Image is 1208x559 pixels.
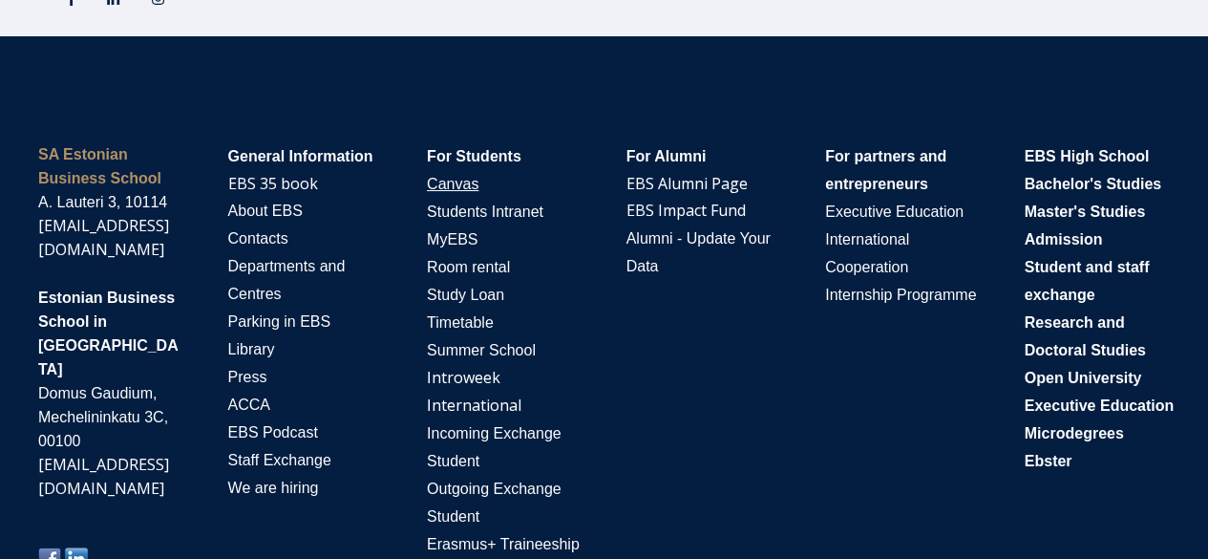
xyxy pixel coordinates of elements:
[228,313,331,330] span: Parking in EBS
[626,148,707,164] span: For Alumni
[825,204,964,220] span: Executive Education
[228,397,270,413] span: ACCA
[1025,367,1142,388] a: Open University
[1025,176,1161,192] span: Bachelor's Studies
[1025,314,1146,358] span: Research and Doctoral Studies
[228,366,267,387] a: Press
[1025,398,1175,414] span: Executive Education
[427,478,562,527] a: Outgoing Exchange Student
[228,341,275,357] span: Library
[1025,425,1124,441] span: Microdegrees
[228,477,319,498] a: We are hiring
[1025,422,1124,443] a: Microdegrees
[427,259,510,275] span: Room rental
[427,204,543,220] span: Students Intranet
[38,215,169,260] a: [EMAIL_ADDRESS][DOMAIN_NAME]
[1025,450,1072,471] a: Ebster
[1025,201,1146,222] a: Master's Studies
[427,176,478,192] a: Canvas
[626,227,771,276] a: Alumni - Update Your Data
[825,201,964,222] a: Executive Education
[626,173,748,194] a: EBS Alumni Page
[427,398,520,414] span: I
[228,227,288,248] a: Contacts
[228,200,303,221] a: About EBS
[1025,204,1146,220] span: Master's Studies
[1025,259,1150,303] span: Student and staff exchange
[626,230,771,274] span: Alumni - Update Your Data
[427,284,504,305] a: Study Loan
[1025,370,1142,386] span: Open University
[427,228,477,249] a: MyEBS
[427,148,521,164] span: For Students
[1025,453,1072,469] span: Ebster
[427,536,580,552] span: Erasmus+ Traineeship
[1025,173,1161,194] a: Bachelor's Studies
[427,201,543,222] a: Students Intranet
[427,256,510,277] a: Room rental
[1025,145,1150,166] a: EBS High School
[427,533,580,554] a: Erasmus+ Traineeship
[228,394,270,415] a: ACCA
[38,385,168,449] span: Domus Gaudium, Mechelininkatu 3C, 00100
[431,395,520,416] a: nternational
[228,424,318,441] span: EBS Podcast
[228,369,267,385] span: Press
[427,370,499,386] span: I
[825,148,946,192] span: For partners and entrepreneurs
[825,287,976,303] span: Internship Programme
[427,481,562,525] span: Outgoing Exchange Student
[427,425,562,469] span: Incoming Exchange Student
[228,258,346,302] span: Departments and Centres
[431,367,499,388] a: ntroweek
[38,146,161,186] strong: SA Estonian Business School
[38,194,167,210] span: A. Lauteri 3, 10114
[427,339,536,360] a: Summer School
[427,287,504,303] span: Study Loan
[825,231,909,275] span: International Cooperation
[228,421,318,442] a: EBS Podcast
[38,454,169,499] a: [EMAIL_ADDRESS][DOMAIN_NAME]
[228,173,318,194] a: EBS 35 book
[228,449,331,470] a: Staff Exchange
[1025,228,1103,249] a: Admission
[1025,256,1150,305] a: Student and staff exchange
[228,255,346,304] a: Departments and Centres
[228,230,288,247] span: Contacts
[1025,231,1103,247] span: Admission
[228,311,331,332] a: Parking in EBS
[228,203,303,219] span: About EBS
[228,480,319,496] span: We are hiring
[1025,312,1146,360] a: Research and Doctoral Studies
[1025,148,1150,164] span: EBS High School
[1025,395,1175,416] a: Executive Education
[427,231,477,247] span: MyEBS
[427,422,562,471] a: Incoming Exchange Student
[228,452,331,468] span: Staff Exchange
[427,342,536,358] span: Summer School
[427,312,494,333] a: Timetable
[427,314,494,331] span: Timetable
[228,338,275,359] a: Library
[228,148,373,164] span: General Information
[825,228,909,277] a: International Cooperation
[38,290,179,377] span: Estonian Business School in [GEOGRAPHIC_DATA]
[825,284,976,305] a: Internship Programme
[626,200,746,221] a: EBS Impact Fund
